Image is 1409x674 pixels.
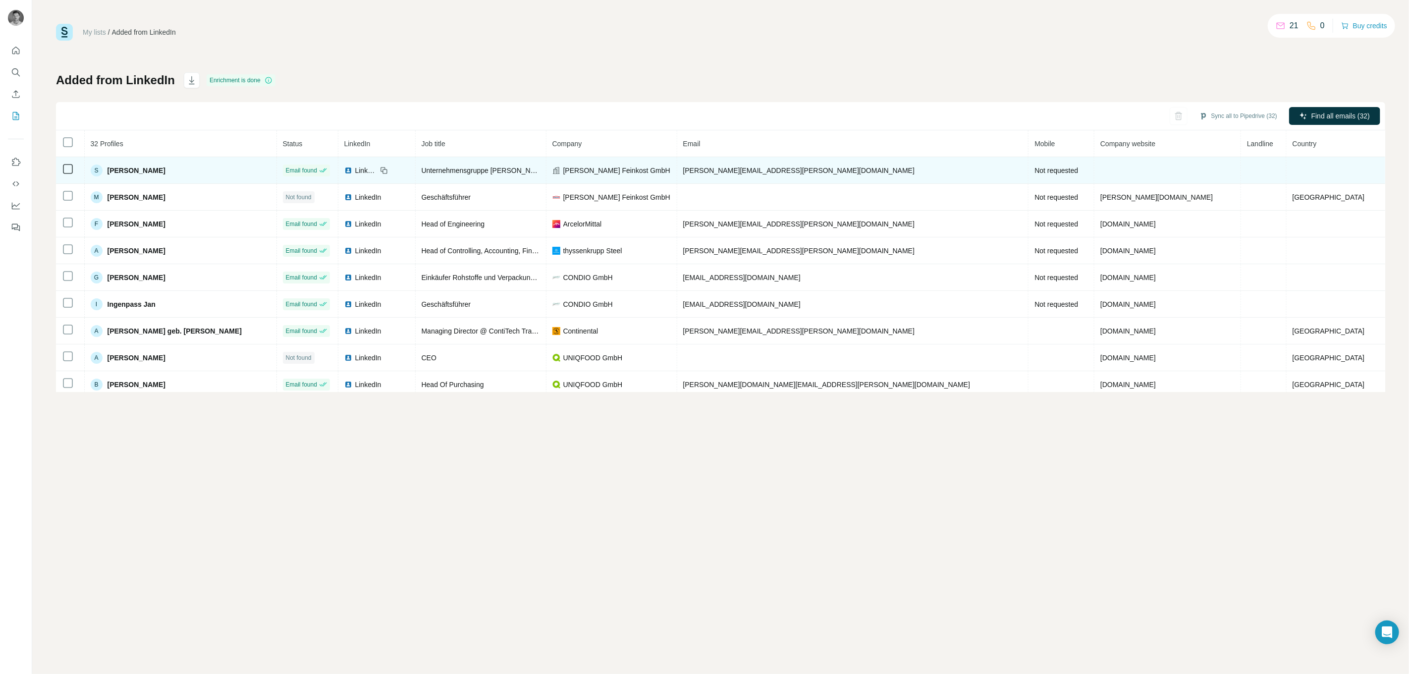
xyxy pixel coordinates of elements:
[286,327,317,336] span: Email found
[1341,19,1387,33] button: Buy credits
[91,165,103,176] div: S
[344,140,371,148] span: LinkedIn
[8,10,24,26] img: Avatar
[108,192,165,202] span: [PERSON_NAME]
[91,352,103,364] div: A
[91,245,103,257] div: A
[286,166,317,175] span: Email found
[91,325,103,337] div: A
[683,220,915,228] span: [PERSON_NAME][EMAIL_ADDRESS][PERSON_NAME][DOMAIN_NAME]
[1293,193,1365,201] span: [GEOGRAPHIC_DATA]
[1100,140,1155,148] span: Company website
[1034,193,1078,201] span: Not requested
[344,381,352,389] img: LinkedIn logo
[108,166,165,175] span: [PERSON_NAME]
[344,193,352,201] img: LinkedIn logo
[1320,20,1325,32] p: 0
[422,381,484,389] span: Head Of Purchasing
[1311,111,1370,121] span: Find all emails (32)
[355,326,381,336] span: LinkedIn
[91,191,103,203] div: M
[1034,274,1078,281] span: Not requested
[344,167,352,174] img: LinkedIn logo
[355,246,381,256] span: LinkedIn
[422,327,614,335] span: Managing Director @ ContiTech Transportbandsysteme GmbH
[552,327,560,335] img: company-logo
[8,219,24,236] button: Feedback
[286,300,317,309] span: Email found
[355,192,381,202] span: LinkedIn
[1293,381,1365,389] span: [GEOGRAPHIC_DATA]
[563,273,613,282] span: CONDIO GmbH
[1100,274,1156,281] span: [DOMAIN_NAME]
[8,175,24,193] button: Use Surfe API
[1290,20,1299,32] p: 21
[552,220,560,228] img: company-logo
[286,380,317,389] span: Email found
[91,140,123,148] span: 32 Profiles
[683,274,801,281] span: [EMAIL_ADDRESS][DOMAIN_NAME]
[563,166,670,175] span: [PERSON_NAME] Feinkost GmbH
[56,24,73,41] img: Surfe Logo
[286,246,317,255] span: Email found
[286,273,317,282] span: Email found
[1100,247,1156,255] span: [DOMAIN_NAME]
[1247,140,1273,148] span: Landline
[355,219,381,229] span: LinkedIn
[355,166,377,175] span: LinkedIn
[108,380,165,390] span: [PERSON_NAME]
[344,247,352,255] img: LinkedIn logo
[552,354,560,362] img: company-logo
[355,299,381,309] span: LinkedIn
[108,326,242,336] span: [PERSON_NAME] geb. [PERSON_NAME]
[563,353,623,363] span: UNIQFOOD GmbH
[552,381,560,389] img: company-logo
[422,167,615,174] span: Unternehmensgruppe [PERSON_NAME] - Group Procurement
[344,220,352,228] img: LinkedIn logo
[422,354,436,362] span: CEO
[83,28,106,36] a: My lists
[1034,167,1078,174] span: Not requested
[1034,300,1078,308] span: Not requested
[683,140,701,148] span: Email
[1192,109,1284,123] button: Sync all to Pipedrive (32)
[108,299,156,309] span: Ingenpass Jan
[422,193,471,201] span: Geschäftsführer
[283,140,303,148] span: Status
[108,353,165,363] span: [PERSON_NAME]
[207,74,275,86] div: Enrichment is done
[286,353,312,362] span: Not found
[8,197,24,215] button: Dashboard
[108,273,165,282] span: [PERSON_NAME]
[344,327,352,335] img: LinkedIn logo
[552,193,560,201] img: company-logo
[552,300,560,308] img: company-logo
[422,220,485,228] span: Head of Engineering
[355,380,381,390] span: LinkedIn
[1293,327,1365,335] span: [GEOGRAPHIC_DATA]
[344,300,352,308] img: LinkedIn logo
[344,274,352,281] img: LinkedIn logo
[563,326,598,336] span: Continental
[8,63,24,81] button: Search
[563,246,622,256] span: thyssenkrupp Steel
[563,380,623,390] span: UNIQFOOD GmbH
[563,299,613,309] span: CONDIO GmbH
[563,219,602,229] span: ArcelorMittal
[91,272,103,283] div: G
[1100,381,1156,389] span: [DOMAIN_NAME]
[1100,193,1213,201] span: [PERSON_NAME][DOMAIN_NAME]
[683,381,971,389] span: [PERSON_NAME][DOMAIN_NAME][EMAIL_ADDRESS][PERSON_NAME][DOMAIN_NAME]
[552,274,560,281] img: company-logo
[1034,140,1055,148] span: Mobile
[563,192,670,202] span: [PERSON_NAME] Feinkost GmbH
[344,354,352,362] img: LinkedIn logo
[8,153,24,171] button: Use Surfe on LinkedIn
[1293,140,1317,148] span: Country
[683,167,915,174] span: [PERSON_NAME][EMAIL_ADDRESS][PERSON_NAME][DOMAIN_NAME]
[286,193,312,202] span: Not found
[108,246,165,256] span: [PERSON_NAME]
[1293,354,1365,362] span: [GEOGRAPHIC_DATA]
[112,27,176,37] div: Added from LinkedIn
[355,273,381,282] span: LinkedIn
